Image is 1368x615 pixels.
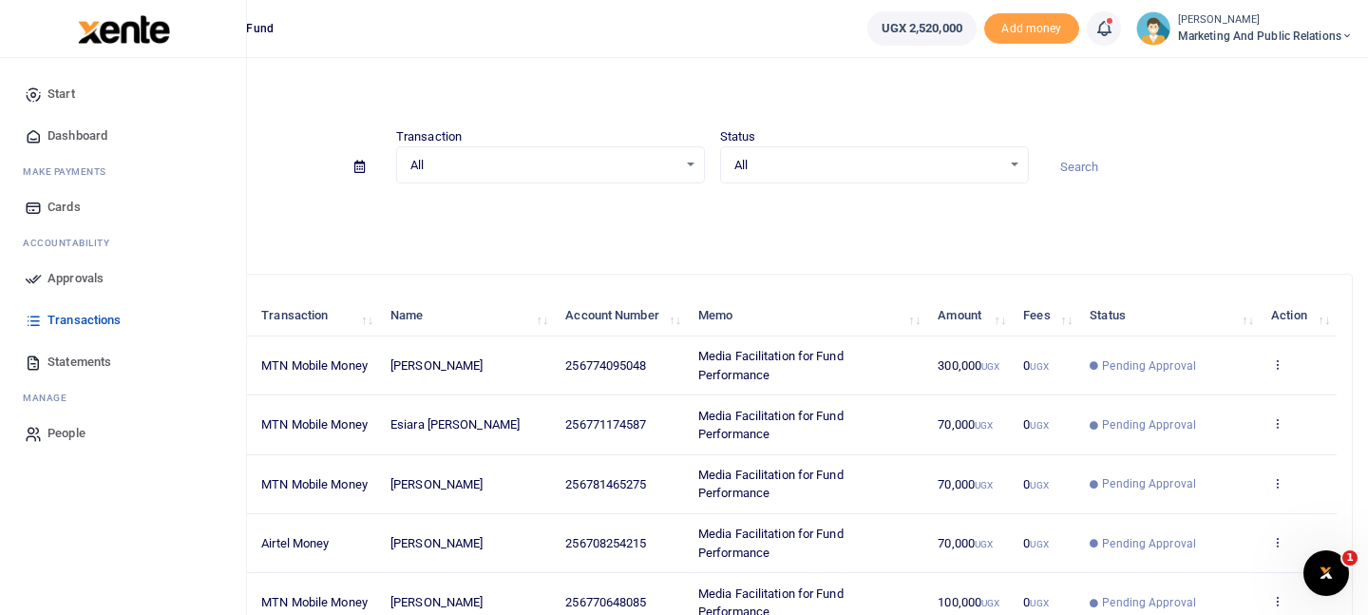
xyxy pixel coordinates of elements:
[76,21,170,35] a: logo-small logo-large logo-large
[1261,296,1337,336] th: Action: activate to sort column ascending
[390,358,483,373] span: [PERSON_NAME]
[1013,296,1079,336] th: Fees: activate to sort column ascending
[390,595,483,609] span: [PERSON_NAME]
[1303,550,1349,596] iframe: Intercom live chat
[15,341,231,383] a: Statements
[1342,550,1358,566] span: 1
[720,127,756,146] label: Status
[1102,357,1196,375] span: Pending Approval
[1102,416,1196,433] span: Pending Approval
[32,164,106,179] span: ake Payments
[390,477,483,491] span: [PERSON_NAME]
[698,468,844,501] span: Media Facilitation for Fund Performance
[938,595,999,609] span: 100,000
[555,296,688,336] th: Account Number: activate to sort column ascending
[72,206,1353,226] p: Download
[981,361,999,372] small: UGX
[860,11,984,46] li: Wallet ballance
[734,156,1001,175] span: All
[1030,480,1048,490] small: UGX
[1023,477,1048,491] span: 0
[938,358,999,373] span: 300,000
[37,236,109,250] span: countability
[1102,594,1196,611] span: Pending Approval
[47,353,111,372] span: Statements
[938,417,993,432] span: 70,000
[47,424,85,443] span: People
[47,198,81,217] span: Cards
[261,477,368,491] span: MTN Mobile Money
[47,269,104,288] span: Approvals
[1102,535,1196,552] span: Pending Approval
[1079,296,1261,336] th: Status: activate to sort column ascending
[975,539,993,549] small: UGX
[15,73,231,115] a: Start
[251,296,380,336] th: Transaction: activate to sort column ascending
[1030,361,1048,372] small: UGX
[261,595,368,609] span: MTN Mobile Money
[1102,475,1196,492] span: Pending Approval
[396,127,462,146] label: Transaction
[15,157,231,186] li: M
[47,85,75,104] span: Start
[688,296,927,336] th: Memo: activate to sort column ascending
[698,349,844,382] span: Media Facilitation for Fund Performance
[1030,598,1048,608] small: UGX
[1023,536,1048,550] span: 0
[698,409,844,442] span: Media Facilitation for Fund Performance
[975,480,993,490] small: UGX
[1023,595,1048,609] span: 0
[1136,11,1170,46] img: profile-user
[261,536,329,550] span: Airtel Money
[261,417,368,432] span: MTN Mobile Money
[47,311,121,330] span: Transactions
[261,358,368,373] span: MTN Mobile Money
[1178,12,1353,29] small: [PERSON_NAME]
[698,527,844,560] span: Media Facilitation for Fund Performance
[882,19,962,38] span: UGX 2,520,000
[867,11,977,46] a: UGX 2,520,000
[565,358,646,373] span: 256774095048
[15,228,231,258] li: Ac
[1023,358,1048,373] span: 0
[975,420,993,431] small: UGX
[984,20,1079,34] a: Add money
[1023,417,1048,432] span: 0
[15,258,231,299] a: Approvals
[47,126,107,145] span: Dashboard
[15,115,231,157] a: Dashboard
[1136,11,1353,46] a: profile-user [PERSON_NAME] Marketing and Public Relations
[410,156,677,175] span: All
[390,417,520,432] span: Esiara [PERSON_NAME]
[15,186,231,228] a: Cards
[15,413,231,454] a: People
[984,13,1079,45] span: Add money
[984,13,1079,45] li: Toup your wallet
[565,536,646,550] span: 256708254215
[78,15,170,44] img: logo-large
[15,383,231,413] li: M
[15,299,231,341] a: Transactions
[1030,420,1048,431] small: UGX
[72,82,1353,103] h4: Transactions
[390,536,483,550] span: [PERSON_NAME]
[938,477,993,491] span: 70,000
[1030,539,1048,549] small: UGX
[981,598,999,608] small: UGX
[938,536,993,550] span: 70,000
[1044,151,1353,183] input: Search
[1178,28,1353,45] span: Marketing and Public Relations
[565,477,646,491] span: 256781465275
[32,391,67,405] span: anage
[927,296,1013,336] th: Amount: activate to sort column ascending
[565,417,646,432] span: 256771174587
[380,296,555,336] th: Name: activate to sort column ascending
